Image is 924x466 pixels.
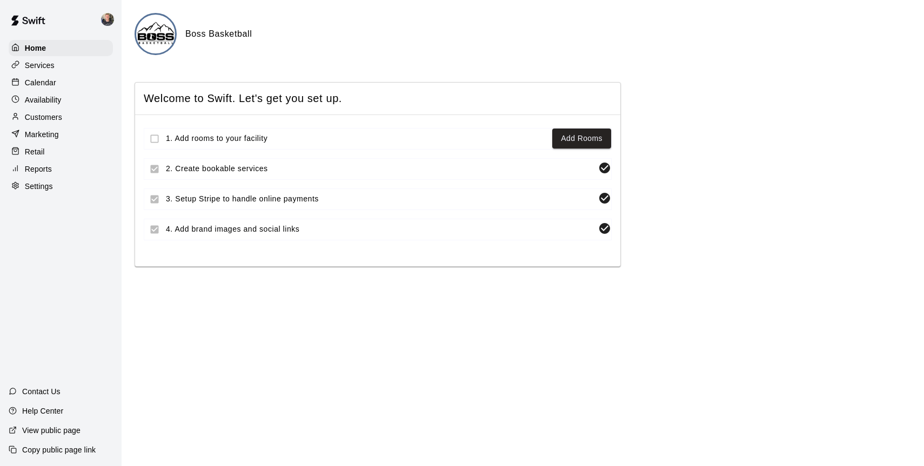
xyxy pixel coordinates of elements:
[144,91,612,106] span: Welcome to Swift. Let's get you set up.
[22,444,96,455] p: Copy public page link
[9,57,113,73] a: Services
[136,15,177,55] img: Boss Basketball logo
[25,94,62,105] p: Availability
[166,163,594,174] span: 2. Create bookable services
[25,112,62,123] p: Customers
[25,60,55,71] p: Services
[166,133,548,144] span: 1. Add rooms to your facility
[9,109,113,125] a: Customers
[9,126,113,143] a: Marketing
[25,43,46,53] p: Home
[561,132,602,145] a: Add Rooms
[9,144,113,160] a: Retail
[9,40,113,56] a: Home
[9,92,113,108] a: Availability
[9,75,113,91] a: Calendar
[185,27,252,41] h6: Boss Basketball
[25,129,59,140] p: Marketing
[22,425,81,436] p: View public page
[25,146,45,157] p: Retail
[552,129,611,148] button: Add Rooms
[101,13,114,26] img: Logan Garvin
[25,164,52,174] p: Reports
[25,77,56,88] p: Calendar
[166,224,594,235] span: 4. Add brand images and social links
[9,178,113,194] a: Settings
[22,406,63,416] p: Help Center
[25,181,53,192] p: Settings
[22,386,61,397] p: Contact Us
[9,161,113,177] a: Reports
[166,193,594,205] span: 3. Setup Stripe to handle online payments
[99,9,122,30] div: Logan Garvin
